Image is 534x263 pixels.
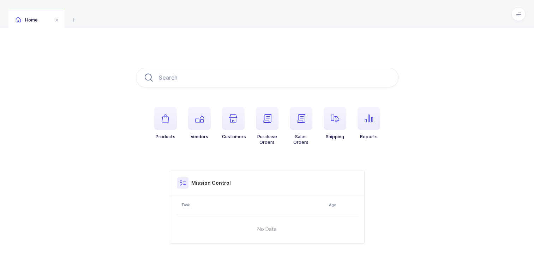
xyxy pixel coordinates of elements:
[358,107,380,140] button: Reports
[136,68,398,87] input: Search
[188,107,211,140] button: Vendors
[154,107,177,140] button: Products
[324,107,346,140] button: Shipping
[256,107,278,145] button: PurchaseOrders
[290,107,312,145] button: SalesOrders
[222,107,246,140] button: Customers
[191,179,231,186] h3: Mission Control
[16,17,38,23] span: Home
